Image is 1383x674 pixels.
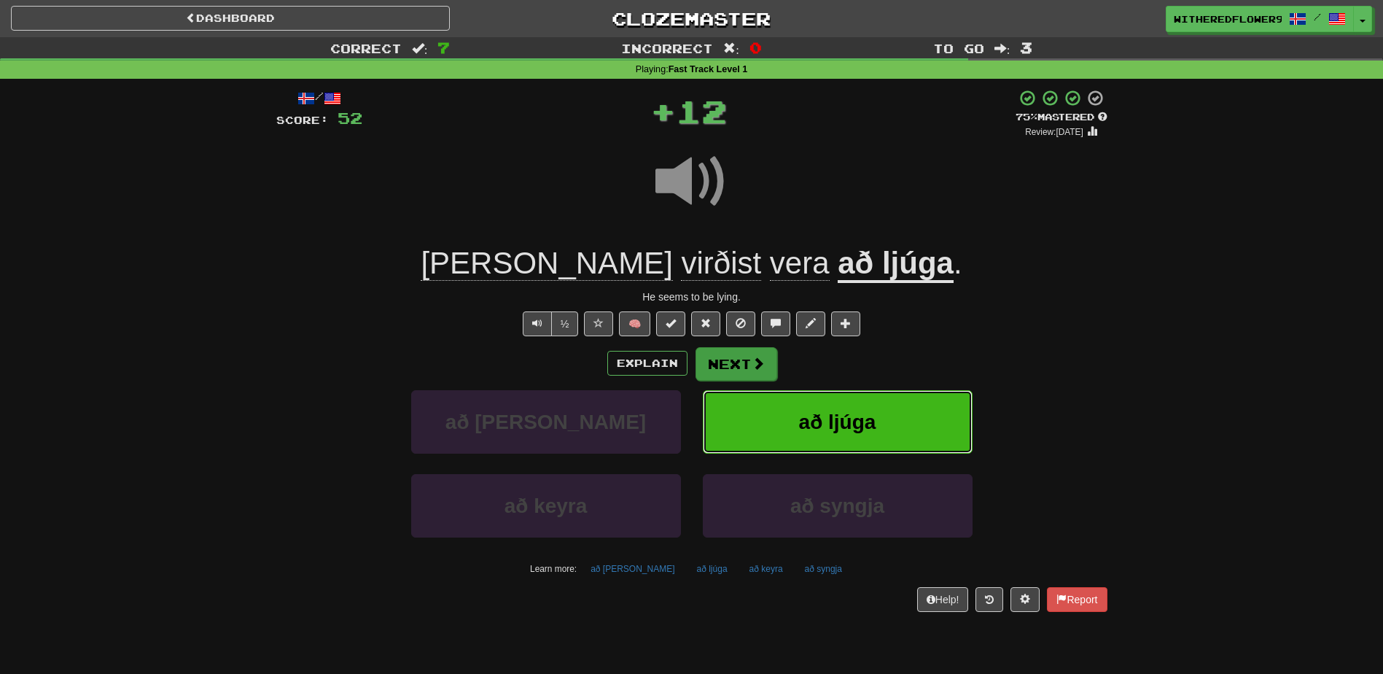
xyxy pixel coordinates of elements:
[696,347,777,381] button: Next
[703,474,973,538] button: að syngja
[726,311,755,336] button: Ignore sentence (alt+i)
[276,290,1107,304] div: He seems to be lying.
[520,311,579,336] div: Text-to-speech controls
[749,39,762,56] span: 0
[472,6,911,31] a: Clozemaster
[551,311,579,336] button: ½
[681,246,761,281] span: virðist
[1047,587,1107,612] button: Report
[933,41,984,55] span: To go
[790,495,884,517] span: að syngja
[650,89,676,133] span: +
[676,93,727,129] span: 12
[770,246,830,281] span: vera
[831,311,860,336] button: Add to collection (alt+a)
[1314,12,1321,22] span: /
[411,474,681,538] button: að keyra
[11,6,450,31] a: Dashboard
[530,564,577,574] small: Learn more:
[330,41,402,55] span: Correct
[411,390,681,454] button: að [PERSON_NAME]
[584,311,613,336] button: Favorite sentence (alt+f)
[619,311,650,336] button: 🧠
[523,311,552,336] button: Play sentence audio (ctl+space)
[723,42,739,55] span: :
[1174,12,1282,26] span: WitheredFlower9332
[703,390,973,454] button: að ljúga
[954,246,962,280] span: .
[994,42,1010,55] span: :
[276,89,362,107] div: /
[338,109,362,127] span: 52
[691,311,720,336] button: Reset to 0% Mastered (alt+r)
[1025,127,1083,137] small: Review: [DATE]
[1020,39,1032,56] span: 3
[276,114,329,126] span: Score:
[445,411,646,433] span: að [PERSON_NAME]
[621,41,713,55] span: Incorrect
[1166,6,1354,32] a: WitheredFlower9332 /
[504,495,588,517] span: að keyra
[838,246,954,283] u: að ljúga
[689,558,736,580] button: að ljúga
[583,558,682,580] button: að [PERSON_NAME]
[761,311,790,336] button: Discuss sentence (alt+u)
[917,587,969,612] button: Help!
[797,558,850,580] button: að syngja
[656,311,685,336] button: Set this sentence to 100% Mastered (alt+m)
[421,246,672,281] span: [PERSON_NAME]
[796,311,825,336] button: Edit sentence (alt+d)
[975,587,1003,612] button: Round history (alt+y)
[437,39,450,56] span: 7
[412,42,428,55] span: :
[741,558,791,580] button: að keyra
[607,351,687,376] button: Explain
[799,411,876,433] span: að ljúga
[669,64,748,74] strong: Fast Track Level 1
[1016,111,1037,123] span: 75 %
[1016,111,1107,124] div: Mastered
